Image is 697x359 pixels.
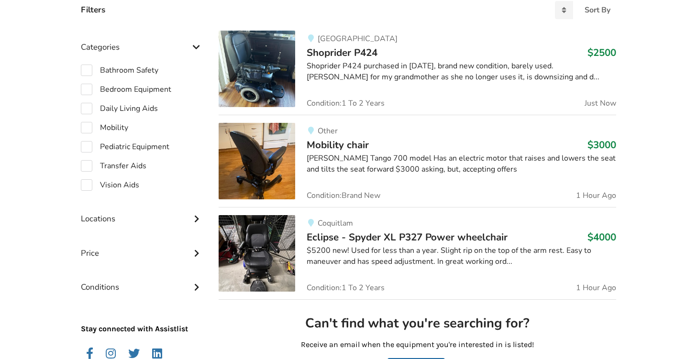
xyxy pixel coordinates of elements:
[219,123,295,199] img: transfer aids-mobility chair
[81,179,139,191] label: Vision Aids
[81,160,146,172] label: Transfer Aids
[307,284,385,292] span: Condition: 1 To 2 Years
[318,33,398,44] span: [GEOGRAPHIC_DATA]
[226,339,608,350] p: Receive an email when the equipment you're interested in is listed!
[81,65,158,76] label: Bathroom Safety
[587,139,616,151] h3: $3000
[307,230,508,244] span: Eclipse - Spyder XL P327 Power wheelchair
[81,263,203,297] div: Conditions
[318,126,338,136] span: Other
[576,192,616,199] span: 1 Hour Ago
[307,46,377,59] span: Shoprider P424
[587,231,616,243] h3: $4000
[307,99,385,107] span: Condition: 1 To 2 Years
[307,153,616,175] div: [PERSON_NAME] Tango 700 model Has an electric motor that raises and lowers the seat and tilts the...
[318,218,353,228] span: Coquitlam
[219,207,616,299] a: mobility-eclipse - spyder xl p327 power wheelchairCoquitlamEclipse - Spyder XL P327 Power wheelch...
[307,138,369,152] span: Mobility chair
[219,31,295,107] img: mobility-shoprider p424
[81,103,158,114] label: Daily Living Aids
[219,115,616,207] a: transfer aids-mobility chairOtherMobility chair$3000[PERSON_NAME] Tango 700 model Has an electric...
[81,122,128,133] label: Mobility
[307,245,616,267] div: $5200 new! Used for less than a year. Slight rip on the top of the arm rest. Easy to maneuver and...
[81,4,105,15] h4: Filters
[226,315,608,332] h2: Can't find what you're searching for?
[81,195,203,228] div: Locations
[307,192,380,199] span: Condition: Brand New
[585,6,610,14] div: Sort By
[81,84,171,95] label: Bedroom Equipment
[81,297,203,335] p: Stay connected with Assistlist
[81,141,169,152] label: Pediatric Equipment
[81,229,203,263] div: Price
[576,284,616,292] span: 1 Hour Ago
[587,46,616,59] h3: $2500
[219,31,616,115] a: mobility-shoprider p424[GEOGRAPHIC_DATA]Shoprider P424$2500Shoprider P424 purchased in [DATE], br...
[307,61,616,83] div: Shoprider P424 purchased in [DATE], brand new condition, barely used. [PERSON_NAME] for my grandm...
[81,23,203,57] div: Categories
[585,99,616,107] span: Just Now
[219,215,295,292] img: mobility-eclipse - spyder xl p327 power wheelchair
